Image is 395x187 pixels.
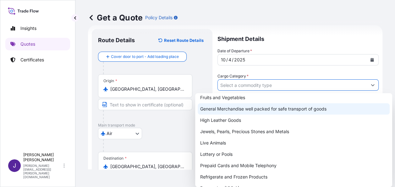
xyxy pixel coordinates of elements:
div: Fruits and Vegetables [198,92,390,103]
p: Get a Quote [88,13,143,23]
div: Lottery or Pools [198,149,390,160]
div: / [226,56,228,64]
p: Shipment Details [217,29,379,48]
button: Calendar [367,55,377,65]
label: Cargo Category [217,73,249,79]
p: Quotes [20,41,35,47]
p: Insights [20,25,36,31]
p: Main transport mode [98,123,206,128]
p: [PERSON_NAME] [PERSON_NAME] [23,152,62,162]
p: Reset Route Details [164,37,204,43]
div: month, [220,56,226,64]
p: Route Details [98,37,135,44]
p: [PERSON_NAME][EMAIL_ADDRESS][PERSON_NAME][DOMAIN_NAME] [23,164,62,179]
span: Date of Departure [217,48,252,54]
div: High Leather Goods [198,115,390,126]
input: Destination [110,163,184,170]
p: Policy Details [145,14,173,21]
div: General Merchandise well packed for safe transport of goods [198,103,390,115]
div: Refrigerate and Frozen Products [198,171,390,183]
button: Select transport [98,128,142,139]
div: / [232,56,233,64]
div: Origin [103,78,117,83]
button: Show suggestions [367,79,378,91]
div: Destination [103,156,127,161]
span: Cover door to port - Add loading place [111,54,179,60]
input: Select a commodity type [218,79,367,91]
div: Prepaid Cards and Mobile Telephony [198,160,390,171]
span: Air [107,130,112,137]
div: day, [228,56,232,64]
div: year, [233,56,246,64]
div: Jewels, Pearls, Precious Stones and Metals [198,126,390,137]
div: Live Animals [198,137,390,149]
input: Text to appear on certificate [98,99,192,110]
p: Certificates [20,57,44,63]
span: J [13,162,16,169]
input: Origin [110,86,184,92]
